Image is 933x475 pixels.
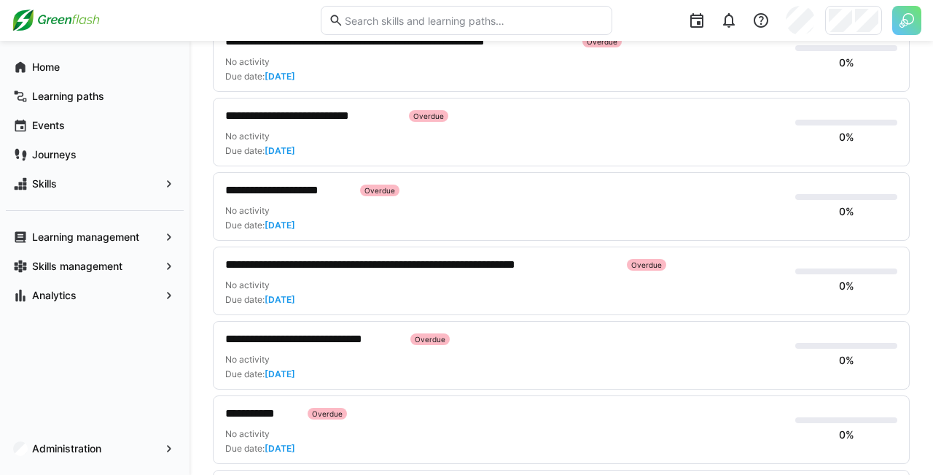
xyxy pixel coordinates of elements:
[839,353,854,368] div: 0%
[225,368,295,380] div: Due date:
[582,36,622,47] div: Overdue
[225,428,270,439] span: No activity
[839,130,854,144] div: 0%
[343,14,604,27] input: Search skills and learning paths…
[410,333,450,345] div: Overdue
[308,408,347,420] div: Overdue
[225,56,270,67] span: No activity
[225,443,295,455] div: Due date:
[225,131,270,142] span: No activity
[265,294,295,305] span: [DATE]
[225,279,270,290] span: No activity
[225,145,295,157] div: Due date:
[225,205,270,216] span: No activity
[409,110,448,122] div: Overdue
[839,428,854,442] div: 0%
[360,185,399,196] div: Overdue
[265,220,295,231] span: [DATE]
[225,294,295,306] div: Due date:
[265,145,295,156] span: [DATE]
[839,55,854,70] div: 0%
[839,279,854,293] div: 0%
[265,71,295,82] span: [DATE]
[265,443,295,454] span: [DATE]
[225,220,295,231] div: Due date:
[265,368,295,379] span: [DATE]
[225,71,295,82] div: Due date:
[225,354,270,365] span: No activity
[627,259,666,271] div: Overdue
[839,204,854,219] div: 0%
